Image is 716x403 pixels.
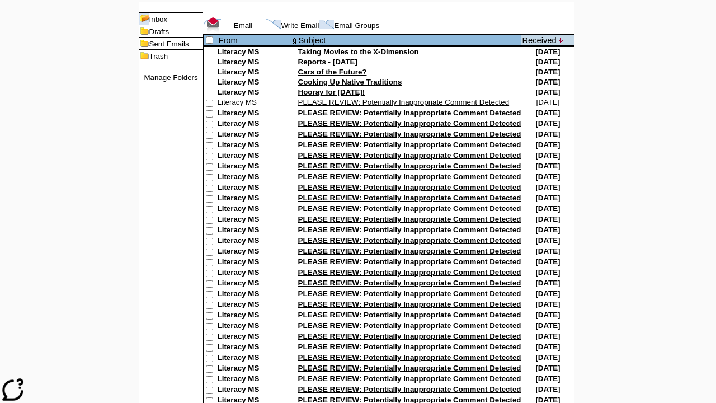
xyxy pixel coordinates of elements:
nobr: [DATE] [535,151,560,160]
nobr: [DATE] [535,257,560,266]
a: PLEASE REVIEW: Potentially Inappropriate Comment Detected [298,204,521,213]
td: Literacy MS [218,68,290,78]
a: PLEASE REVIEW: Potentially Inappropriate Comment Detected [298,311,521,319]
nobr: [DATE] [535,130,560,138]
td: Literacy MS [218,119,290,130]
a: PLEASE REVIEW: Potentially Inappropriate Comment Detected [298,151,521,160]
a: PLEASE REVIEW: Potentially Inappropriate Comment Detected [298,279,521,287]
td: Literacy MS [218,257,290,268]
nobr: [DATE] [535,343,560,351]
td: Literacy MS [218,151,290,162]
td: Literacy MS [218,194,290,204]
nobr: [DATE] [535,236,560,245]
nobr: [DATE] [535,162,560,170]
a: PLEASE REVIEW: Potentially Inappropriate Comment Detected [298,236,521,245]
a: Write Email [281,21,319,30]
a: PLEASE REVIEW: Potentially Inappropriate Comment Detected [298,343,521,351]
img: arrow_down.gif [559,38,564,43]
nobr: [DATE] [535,78,560,86]
a: PLEASE REVIEW: Potentially Inappropriate Comment Detected [298,215,521,223]
nobr: [DATE] [535,172,560,181]
img: folder_icon.gif [139,50,149,62]
td: Literacy MS [218,343,290,353]
nobr: [DATE] [535,204,560,213]
a: PLEASE REVIEW: Potentially Inappropriate Comment Detected [298,268,521,277]
nobr: [DATE] [535,183,560,191]
td: Literacy MS [218,321,290,332]
td: Literacy MS [218,109,290,119]
a: PLEASE REVIEW: Potentially Inappropriate Comment Detected [298,353,521,362]
nobr: [DATE] [536,98,559,106]
a: Email Groups [334,21,379,30]
a: Subject [299,36,326,45]
a: PLEASE REVIEW: Potentially Inappropriate Comment Detected [298,321,521,330]
td: Literacy MS [218,385,290,396]
td: Literacy MS [218,98,290,109]
nobr: [DATE] [535,321,560,330]
td: Literacy MS [218,162,290,172]
img: folder_icon.gif [139,38,149,49]
a: PLEASE REVIEW: Potentially Inappropriate Comment Detected [298,109,521,117]
td: Literacy MS [218,332,290,343]
nobr: [DATE] [535,247,560,255]
a: PLEASE REVIEW: Potentially Inappropriate Comment Detected [298,162,521,170]
a: PLEASE REVIEW: Potentially Inappropriate Comment Detected [298,172,521,181]
td: Literacy MS [218,226,290,236]
a: PLEASE REVIEW: Potentially Inappropriate Comment Detected [298,140,521,149]
nobr: [DATE] [535,268,560,277]
a: PLEASE REVIEW: Potentially Inappropriate Comment Detected [298,119,521,128]
td: Literacy MS [218,140,290,151]
a: Sent Emails [149,40,189,48]
img: folder_icon_pick.gif [139,13,149,25]
nobr: [DATE] [535,109,560,117]
a: PLEASE REVIEW: Potentially Inappropriate Comment Detected [298,257,521,266]
nobr: [DATE] [535,385,560,393]
td: Literacy MS [218,183,290,194]
a: PLEASE REVIEW: Potentially Inappropriate Comment Detected [298,385,521,393]
nobr: [DATE] [535,311,560,319]
td: Literacy MS [218,268,290,279]
a: PLEASE REVIEW: Potentially Inappropriate Comment Detected [298,226,521,234]
td: Literacy MS [218,311,290,321]
td: Literacy MS [218,353,290,364]
td: Literacy MS [218,236,290,247]
nobr: [DATE] [535,194,560,202]
td: Literacy MS [218,289,290,300]
nobr: [DATE] [535,353,560,362]
a: Reports - [DATE] [298,58,357,66]
a: Cooking Up Native Traditions [298,78,402,86]
a: PLEASE REVIEW: Potentially Inappropriate Comment Detected [298,289,521,298]
td: Literacy MS [218,374,290,385]
nobr: [DATE] [535,332,560,340]
a: Cars of the Future? [298,68,367,76]
nobr: [DATE] [535,215,560,223]
a: PLEASE REVIEW: Potentially Inappropriate Comment Detected [298,194,521,202]
a: PLEASE REVIEW: Potentially Inappropriate Comment Detected [298,332,521,340]
a: PLEASE REVIEW: Potentially Inappropriate Comment Detected [298,183,521,191]
nobr: [DATE] [535,364,560,372]
td: Literacy MS [218,78,290,88]
td: Literacy MS [218,215,290,226]
a: PLEASE REVIEW: Potentially Inappropriate Comment Detected [298,247,521,255]
td: Literacy MS [218,88,290,98]
a: Manage Folders [144,73,197,82]
nobr: [DATE] [535,140,560,149]
a: Received [522,36,556,45]
nobr: [DATE] [535,374,560,383]
a: Email [234,21,252,30]
a: Hooray for [DATE]! [298,88,365,96]
td: Literacy MS [218,364,290,374]
a: PLEASE REVIEW: Potentially Inappropriate Comment Detected [298,374,521,383]
a: Taking Movies to the X-Dimension [298,48,419,56]
img: folder_icon.gif [139,25,149,37]
nobr: [DATE] [535,279,560,287]
a: Drafts [149,27,169,36]
a: Inbox [149,15,168,24]
nobr: [DATE] [535,289,560,298]
nobr: [DATE] [535,58,560,66]
td: Literacy MS [218,279,290,289]
td: Literacy MS [218,130,290,140]
nobr: [DATE] [535,48,560,56]
td: Literacy MS [218,247,290,257]
a: PLEASE REVIEW: Potentially Inappropriate Comment Detected [298,364,521,372]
